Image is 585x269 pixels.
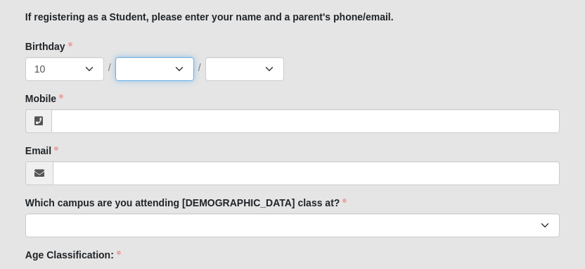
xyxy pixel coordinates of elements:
[108,61,111,76] span: /
[25,248,121,262] label: Age Classification:
[25,196,347,210] label: Which campus are you attending [DEMOGRAPHIC_DATA] class at?
[198,61,201,76] span: /
[25,144,58,158] label: Email
[25,39,72,54] label: Birthday
[25,92,63,106] label: Mobile
[25,11,394,23] b: If registering as a Student, please enter your name and a parent's phone/email.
